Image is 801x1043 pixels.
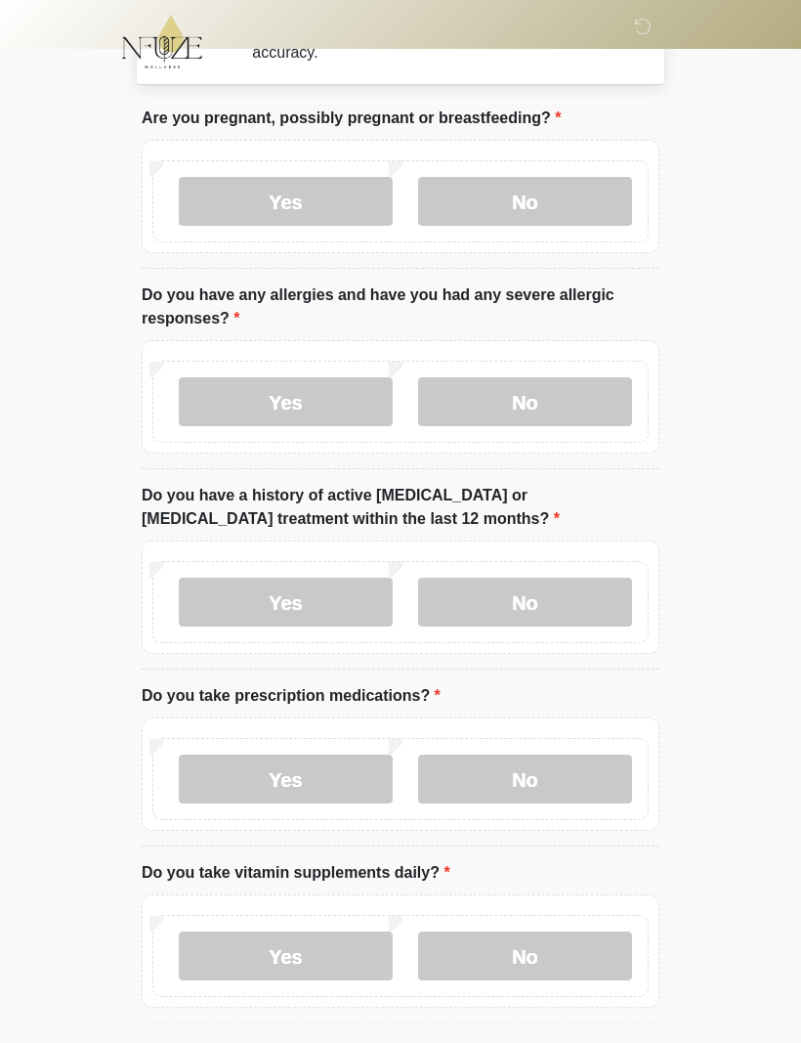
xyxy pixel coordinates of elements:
label: No [418,177,632,226]
label: Do you take prescription medications? [142,684,441,708]
label: Do you have a history of active [MEDICAL_DATA] or [MEDICAL_DATA] treatment within the last 12 mon... [142,484,659,531]
label: Yes [179,932,393,980]
label: No [418,755,632,804]
label: No [418,377,632,426]
label: Do you have any allergies and have you had any severe allergic responses? [142,283,659,330]
label: Are you pregnant, possibly pregnant or breastfeeding? [142,107,561,130]
label: Yes [179,377,393,426]
label: Yes [179,578,393,627]
img: NFuze Wellness Logo [122,15,202,68]
label: No [418,578,632,627]
label: Yes [179,755,393,804]
label: No [418,932,632,980]
label: Yes [179,177,393,226]
label: Do you take vitamin supplements daily? [142,861,450,885]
